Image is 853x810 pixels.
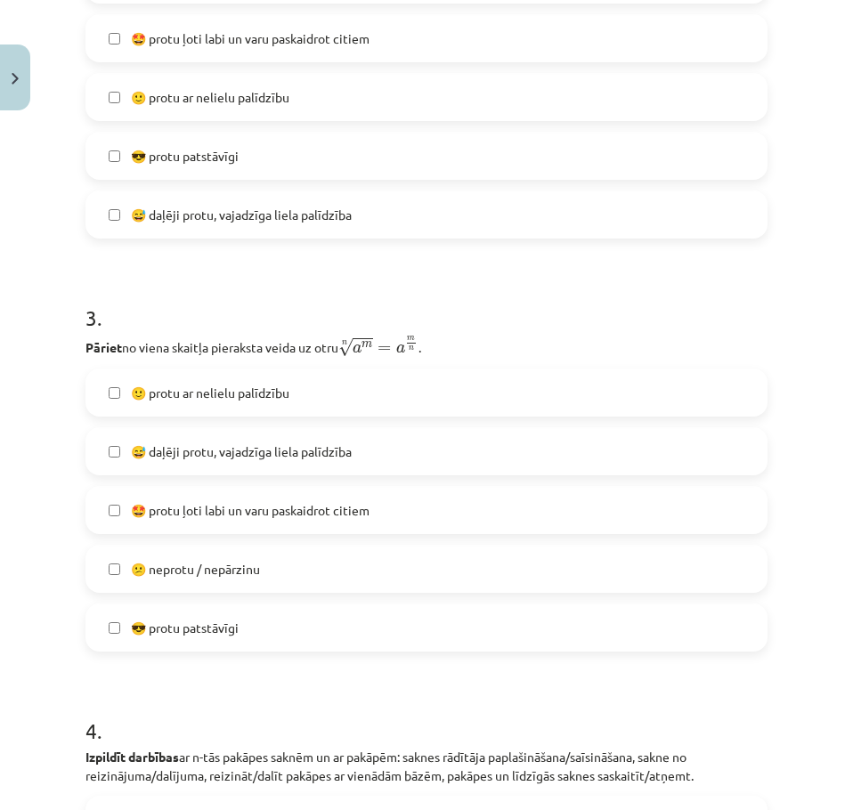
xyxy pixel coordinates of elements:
span: √ [338,338,353,357]
span: n [409,346,414,351]
span: = [378,345,391,352]
span: m [362,342,372,348]
input: 🤩 protu ļoti labi un varu paskaidrot citiem [109,505,120,516]
span: 😎 protu patstāvīgi [131,147,239,166]
span: 😎 protu patstāvīgi [131,619,239,637]
span: 😅 daļēji protu, vajadzīga liela palīdzība [131,206,352,224]
h1: 4 . [85,687,768,742]
b: Izpildīt darbības [85,749,179,765]
input: 😅 daļēji protu, vajadzīga liela palīdzība [109,209,120,221]
p: no viena skaitļa pieraksta veida uz otru . [85,335,768,358]
h1: 3 . [85,274,768,329]
span: 😅 daļēji protu, vajadzīga liela palīdzība [131,442,352,461]
p: ar n-tās pakāpes saknēm un ar pakāpēm: saknes rādītāja paplašināšana/saīsināšana, sakne no reizin... [85,748,768,785]
input: 😎 protu patstāvīgi [109,150,120,162]
span: m [407,336,415,341]
input: 🤩 protu ļoti labi un varu paskaidrot citiem [109,33,120,45]
input: 🙂 protu ar nelielu palīdzību [109,387,120,399]
input: 😕 neprotu / nepārzinu [109,563,120,575]
input: 😎 protu patstāvīgi [109,622,120,634]
span: 🙂 protu ar nelielu palīdzību [131,384,289,402]
span: 🤩 protu ļoti labi un varu paskaidrot citiem [131,501,370,520]
img: icon-close-lesson-0947bae3869378f0d4975bcd49f059093ad1ed9edebbc8119c70593378902aed.svg [12,73,19,85]
span: 🤩 protu ļoti labi un varu paskaidrot citiem [131,29,370,48]
span: 😕 neprotu / nepārzinu [131,560,260,579]
span: 🙂 protu ar nelielu palīdzību [131,88,289,107]
input: 😅 daļēji protu, vajadzīga liela palīdzība [109,446,120,458]
b: Pāriet [85,339,122,355]
input: 🙂 protu ar nelielu palīdzību [109,92,120,103]
span: a [396,344,405,353]
span: a [353,344,362,353]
